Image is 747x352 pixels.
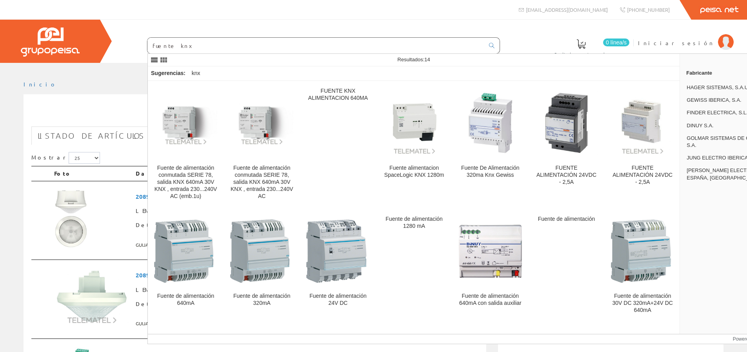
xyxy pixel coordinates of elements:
[136,317,475,330] span: GUIJARRO HERMANOS, S.L.
[148,209,224,323] a: Fuente de alimentación 640mA Fuente de alimentación 640mA
[459,165,522,179] div: Fuente De Alimentación 320ma Knx Gewiss
[136,238,475,251] span: GUIJARRO HERMANOS, S.L.
[230,165,293,200] div: Fuente de alimentación conmutada SERIE 78, salida KNX 640mA 30V KNX , entrada 230...240V AC
[383,216,446,230] div: Fuente de alimentación 1280 mA
[383,165,446,179] div: Fuente alimentacion SpaceLogic KNX 1280m
[31,152,100,164] label: Mostrar
[133,166,478,181] th: Datos
[611,91,674,154] img: FUENTE ALIMENTACIÓN 24VDC - 2,5A
[376,81,452,209] a: Fuente alimentacion SpaceLogic KNX 1280m Fuente alimentacion SpaceLogic KNX 1280m
[424,57,430,62] span: 14
[605,81,680,209] a: FUENTE ALIMENTACIÓN 24VDC - 2,5A FUENTE ALIMENTACIÓN 24VDC - 2,5A
[638,39,714,47] span: Iniciar sesión
[306,293,369,307] div: Fuente de alimentación 24V DC
[398,57,430,62] span: Resultados:
[300,209,376,323] a: Fuente de alimentación 24V DC Fuente de alimentación 24V DC
[54,189,88,248] img: Foto artículo Detector Presen. theRonda S360 KNX AP WH Int.360º (85.5x150)
[148,68,187,79] div: Sugerencias:
[376,209,452,323] a: Fuente de alimentación 1280 mA
[611,293,674,314] div: Fuente de alimentación 30V DC 320mA+24V DC 640mA
[147,38,484,53] input: Buscar ...
[51,166,133,181] th: Foto
[230,219,293,283] img: Fuente de alimentación 320mA
[24,81,57,88] a: Inicio
[459,91,522,154] img: Fuente De Alimentación 320ma Knx Gewiss
[459,293,522,307] div: Fuente de alimentación 640mA con salida auxiliar
[611,165,674,186] div: FUENTE ALIMENTACIÓN 24VDC - 2,5A
[535,91,598,154] img: FUENTE ALIMENTACIÓN 24VDC - 2,5A
[136,297,475,311] span: Detector Presen. theRonda P360 KNX UP WH interior 360º
[526,6,608,13] span: [EMAIL_ADDRESS][DOMAIN_NAME]
[459,225,522,278] img: Fuente de alimentación 640mA con salida auxiliar
[136,268,475,282] span: 2089000
[31,107,478,123] h1: knx
[627,6,670,13] span: [PHONE_NUMBER]
[554,50,608,58] span: Pedido actual
[638,33,734,40] a: Iniciar sesión
[136,283,475,297] span: LEMA2243
[306,88,369,102] div: FUENTE KNX ALIMENTACION 640MA
[154,165,217,200] div: Fuente de alimentación conmutada SERIE 78, salida KNX 640mA 30V KNX , entrada 230...240V AC (emb.1u)
[31,126,151,145] a: Listado de artículos
[453,81,528,209] a: Fuente De Alimentación 320ma Knx Gewiss Fuente De Alimentación 320ma Knx Gewiss
[605,209,680,323] a: Fuente de alimentación 30V DC 320mA+24V DC 640mA Fuente de alimentación 30V DC 320mA+24V DC 640mA
[21,27,80,57] img: Grupo Peisa
[603,38,629,46] span: 0 línea/s
[300,81,376,209] a: FUENTE KNX ALIMENTACION 640MA
[535,165,598,186] div: FUENTE ALIMENTACIÓN 24VDC - 2,5A
[535,216,598,223] div: Fuente de alimentación
[136,218,475,232] span: Detector Presen. theRonda S360 KNX AP WH Int.360º
[69,152,100,164] select: Mostrar
[54,268,129,324] img: Foto artículo Detector Presen. theRonda P360 KNX UP WH interior 360º (192x144)
[224,209,300,323] a: Fuente de alimentación 320mA Fuente de alimentación 320mA
[529,81,604,209] a: FUENTE ALIMENTACIÓN 24VDC - 2,5A FUENTE ALIMENTACIÓN 24VDC - 2,5A
[230,101,293,146] img: Fuente de alimentación conmutada SERIE 78, salida KNX 640mA 30V KNX , entrada 230...240V AC
[154,220,217,283] img: Fuente de alimentación 640mA
[230,293,293,307] div: Fuente de alimentación 320mA
[529,209,604,323] a: Fuente de alimentación
[136,189,475,204] span: 2089550
[154,101,217,146] img: Fuente de alimentación conmutada SERIE 78, salida KNX 640mA 30V KNX , entrada 230...240V AC (emb.1u)
[189,66,204,81] div: knx
[154,293,217,307] div: Fuente de alimentación 640mA
[148,81,224,209] a: Fuente de alimentación conmutada SERIE 78, salida KNX 640mA 30V KNX , entrada 230...240V AC (emb....
[224,81,300,209] a: Fuente de alimentación conmutada SERIE 78, salida KNX 640mA 30V KNX , entrada 230...240V AC Fuent...
[611,220,674,283] img: Fuente de alimentación 30V DC 320mA+24V DC 640mA
[453,209,528,323] a: Fuente de alimentación 640mA con salida auxiliar Fuente de alimentación 640mA con salida auxiliar
[306,220,369,283] img: Fuente de alimentación 24V DC
[136,204,475,218] span: LEMA2244
[383,91,446,154] img: Fuente alimentacion SpaceLogic KNX 1280m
